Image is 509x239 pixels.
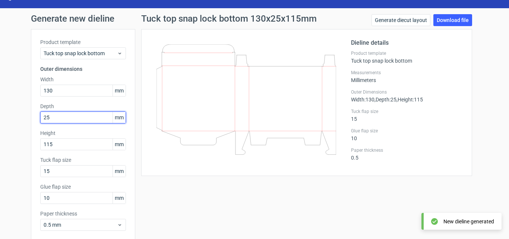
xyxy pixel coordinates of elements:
label: Product template [40,38,126,46]
span: , Depth : 25 [374,97,396,103]
span: Width : 130 [351,97,374,103]
label: Glue flap size [351,128,463,134]
div: New dieline generated [443,218,494,225]
label: Paper thickness [40,210,126,217]
div: 10 [351,128,463,141]
div: 0.5 [351,147,463,161]
div: Millimeters [351,70,463,83]
a: Generate diecut layout [372,14,430,26]
label: Tuck flap size [351,109,463,114]
span: , Height : 115 [396,97,423,103]
label: Depth [40,103,126,110]
label: Glue flap size [40,183,126,191]
span: 0.5 mm [44,221,117,229]
span: Tuck top snap lock bottom [44,50,117,57]
label: Width [40,76,126,83]
span: mm [113,139,126,150]
label: Product template [351,50,463,56]
h2: Dieline details [351,38,463,47]
label: Tuck flap size [40,156,126,164]
a: Download file [433,14,472,26]
span: mm [113,112,126,123]
label: Height [40,129,126,137]
label: Measurements [351,70,463,76]
span: mm [113,85,126,96]
label: Outer Dimensions [351,89,463,95]
h1: Generate new dieline [31,14,478,23]
h3: Outer dimensions [40,65,126,73]
div: 15 [351,109,463,122]
h1: Tuck top snap lock bottom 130x25x115mm [141,14,317,23]
div: Tuck top snap lock bottom [351,50,463,64]
span: mm [113,192,126,204]
span: mm [113,166,126,177]
label: Paper thickness [351,147,463,153]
